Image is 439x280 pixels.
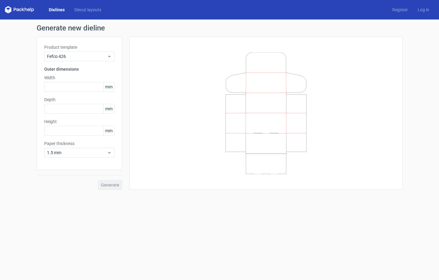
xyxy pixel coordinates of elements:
label: Height [44,119,114,125]
h3: Outer dimensions [44,66,114,72]
span: mm [103,126,114,135]
label: Width [44,75,114,81]
span: 1.5 mm [47,150,107,156]
label: Depth [44,97,114,103]
a: Dielines [44,7,70,13]
a: Register [387,7,413,13]
label: Product template [44,44,114,50]
a: Log in [413,7,434,13]
label: Paper thickness [44,140,114,147]
a: Diecut layouts [70,7,106,13]
h1: Generate new dieline [37,24,403,32]
span: mm [103,82,114,91]
span: mm [103,104,114,113]
span: Fefco 426 [47,53,107,59]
